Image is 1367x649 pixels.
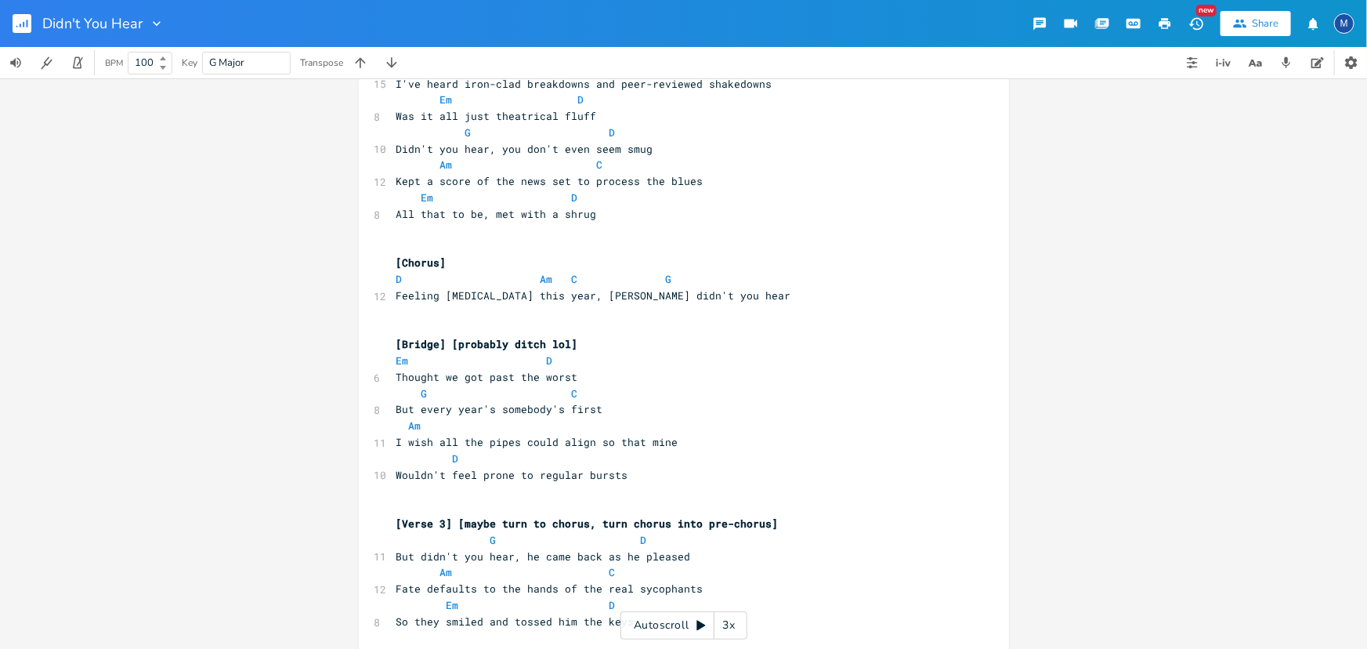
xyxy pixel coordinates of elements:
div: BPM [105,59,123,67]
span: Feeling [MEDICAL_DATA] this year, [PERSON_NAME] didn't you hear [396,288,791,303]
button: Share [1221,11,1291,36]
div: Autoscroll [620,611,747,640]
span: Thought we got past the worst [396,370,578,384]
span: I wish all the pipes could align so that mine [396,435,678,449]
span: D [578,92,584,107]
span: D [609,598,616,612]
div: New [1196,5,1217,16]
span: [Bridge] [probably ditch lol] [396,337,578,351]
span: [Verse 3] [maybe turn to chorus, turn chorus into pre-chorus] [396,517,779,531]
span: Fate defaults to the hands of the real sycophants [396,582,703,596]
button: New [1181,9,1212,38]
span: Didn't you hear, you don't even seem smug [396,142,653,156]
span: D [572,190,578,205]
span: G [421,386,428,401]
span: [Chorus] [396,256,447,270]
span: All that to be, met with a shrug [396,207,597,221]
span: But didn't you hear, he came back as he pleased [396,549,691,564]
span: C [597,158,603,172]
div: 3x [714,611,743,640]
span: Am [440,565,453,579]
div: Transpose [300,58,343,67]
span: Didn't You Hear [42,16,143,31]
div: Share [1252,16,1278,31]
span: But every year's somebody's first [396,402,603,416]
span: D [453,451,459,466]
span: Am [409,419,421,433]
div: Key [182,58,197,67]
span: Am [541,272,553,286]
span: Kept a score of the news set to process the blues [396,174,703,188]
span: D [641,533,647,547]
span: D [609,125,616,140]
span: Em [447,598,459,612]
span: Wouldn't feel prone to regular bursts [396,468,628,482]
span: Am [440,158,453,172]
span: C [609,565,616,579]
span: C [572,272,578,286]
span: So they smiled and tossed him the keys [396,615,635,629]
span: G Major [209,56,244,70]
span: G [465,125,472,140]
button: M [1334,5,1354,42]
span: Em [396,354,409,368]
span: Was it all just theatrical fluff [396,109,597,123]
div: Mark Berman [1334,13,1354,34]
span: Em [440,92,453,107]
span: G [666,272,672,286]
span: C [572,386,578,401]
span: G [490,533,497,547]
span: I've heard iron-clad breakdowns and peer-reviewed shakedowns [396,77,772,91]
span: D [396,272,403,286]
span: D [547,354,553,368]
span: Em [421,190,434,205]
